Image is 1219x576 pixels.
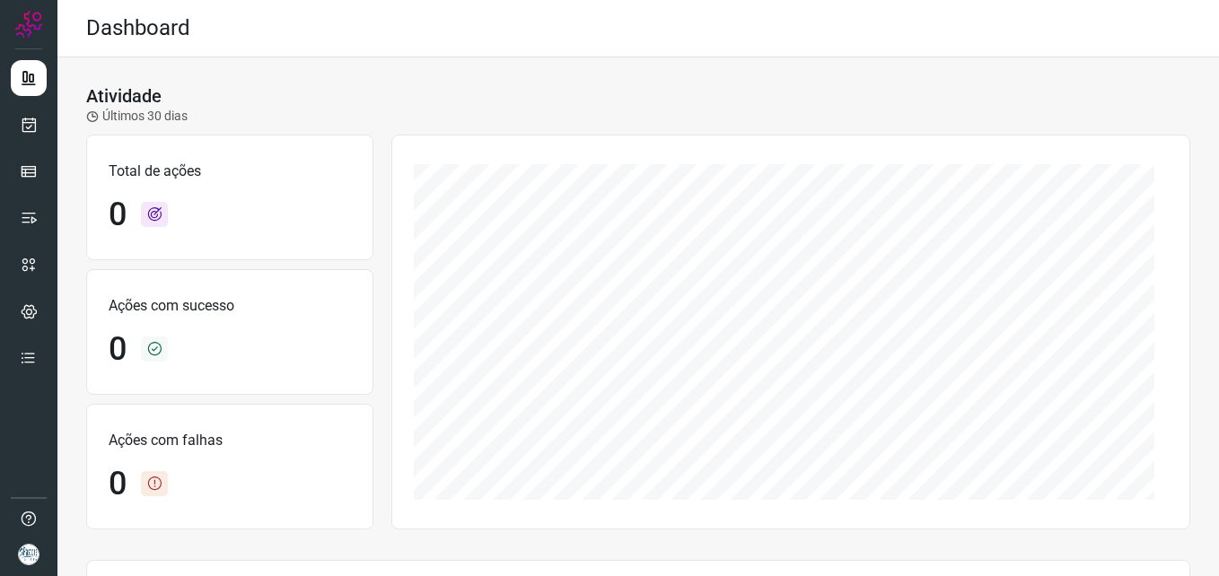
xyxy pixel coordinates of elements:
p: Últimos 30 dias [86,107,188,126]
h1: 0 [109,196,127,234]
h3: Atividade [86,85,162,107]
p: Ações com falhas [109,430,351,451]
h1: 0 [109,330,127,369]
img: Logo [15,11,42,38]
p: Ações com sucesso [109,295,351,317]
p: Total de ações [109,161,351,182]
h1: 0 [109,465,127,503]
h2: Dashboard [86,15,190,41]
img: 2df383a8bc393265737507963739eb71.PNG [18,544,39,565]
